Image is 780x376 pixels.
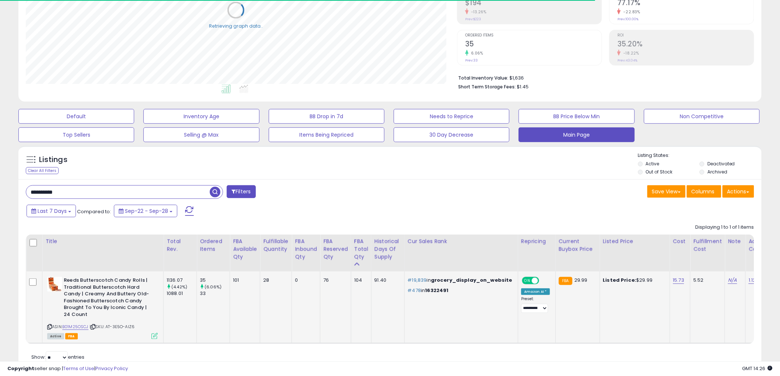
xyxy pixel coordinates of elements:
div: 33 [200,290,230,297]
div: FBA Reserved Qty [323,238,348,261]
div: Repricing [521,238,553,245]
small: -22.83% [621,9,640,15]
button: Items Being Repriced [269,127,384,142]
div: 1136.07 [167,277,196,284]
div: Amazon AI * [521,288,550,295]
span: ON [523,278,532,284]
button: Filters [227,185,255,198]
p: in [408,277,512,284]
button: Last 7 Days [27,205,76,217]
div: Fulfillment Cost [693,238,722,253]
a: N/A [728,277,737,284]
div: FBA inbound Qty [295,238,317,261]
a: 15.73 [673,277,685,284]
span: ROI [617,34,754,38]
button: Columns [687,185,721,198]
div: FBA Total Qty [354,238,368,261]
span: Show: entries [31,354,84,361]
span: All listings currently available for purchase on Amazon [47,333,64,340]
div: Title [45,238,160,245]
span: OFF [538,278,550,284]
span: Compared to: [77,208,111,215]
small: (4.42%) [171,284,187,290]
div: 1088.01 [167,290,196,297]
h2: 35.20% [617,40,754,50]
div: 0 [295,277,314,284]
div: Note [728,238,742,245]
span: 16322491 [425,287,449,294]
div: Cur Sales Rank [408,238,515,245]
a: B01M25OSCJ [62,324,88,330]
div: Total Rev. [167,238,194,253]
span: Last 7 Days [38,207,67,215]
button: BB Drop in 7d [269,109,384,124]
div: Ordered Items [200,238,227,253]
small: -18.22% [621,50,639,56]
div: Cost [673,238,687,245]
li: $1,636 [458,73,749,82]
small: Prev: 33 [465,58,478,63]
label: Deactivated [707,161,735,167]
small: 6.06% [469,50,483,56]
div: 5.52 [693,277,719,284]
span: | SKU: AT-3E5O-AIZ6 [90,324,135,330]
div: Preset: [521,296,550,313]
label: Archived [707,169,727,175]
div: Fulfillable Quantity [263,238,289,253]
button: Default [18,109,134,124]
small: -13.26% [469,9,487,15]
span: 2025-10-6 14:26 GMT [742,365,773,372]
div: FBA Available Qty [233,238,257,261]
button: Non Competitive [644,109,760,124]
button: Main Page [519,127,634,142]
button: Save View [647,185,686,198]
small: FBA [559,277,572,285]
div: 101 [233,277,254,284]
p: Listing States: [638,152,762,159]
span: Ordered Items [465,34,602,38]
button: Selling @ Max [143,127,259,142]
button: Actions [722,185,754,198]
div: 28 [263,277,286,284]
div: Additional Cost [749,238,776,253]
div: 91.40 [375,277,399,284]
span: $1.45 [517,83,529,90]
small: Prev: 43.04% [617,58,637,63]
span: Columns [692,188,715,195]
small: Prev: 100.00% [617,17,638,21]
button: Sep-22 - Sep-28 [114,205,177,217]
img: 519u2tXuC5L._SL40_.jpg [47,277,62,292]
div: ASIN: [47,277,158,338]
h5: Listings [39,155,67,165]
span: Sep-22 - Sep-28 [125,207,168,215]
a: Terms of Use [63,365,94,372]
small: (6.06%) [205,284,222,290]
div: Current Buybox Price [559,238,597,253]
strong: Copyright [7,365,34,372]
label: Active [646,161,659,167]
b: Listed Price: [603,277,637,284]
div: Listed Price [603,238,667,245]
small: Prev: $223 [465,17,481,21]
span: #19,839 [408,277,427,284]
div: Historical Days Of Supply [375,238,401,261]
div: Clear All Filters [26,167,59,174]
a: Privacy Policy [95,365,128,372]
b: Reeds Butterscotch Candy Rolls | Traditional Butterscotch Hard Candy | Creamy And Buttery Old-Fas... [64,277,153,320]
div: 104 [354,277,366,284]
div: Retrieving graph data.. [209,23,263,29]
span: #478 [408,287,421,294]
label: Out of Stock [646,169,673,175]
span: grocery_display_on_website [431,277,512,284]
a: 1.12 [749,277,756,284]
button: Top Sellers [18,127,134,142]
div: 35 [200,277,230,284]
span: 29.99 [574,277,588,284]
div: seller snap | | [7,365,128,372]
button: BB Price Below Min [519,109,634,124]
b: Total Inventory Value: [458,75,508,81]
button: 30 Day Decrease [394,127,509,142]
button: Needs to Reprice [394,109,509,124]
b: Short Term Storage Fees: [458,84,516,90]
p: in [408,287,512,294]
